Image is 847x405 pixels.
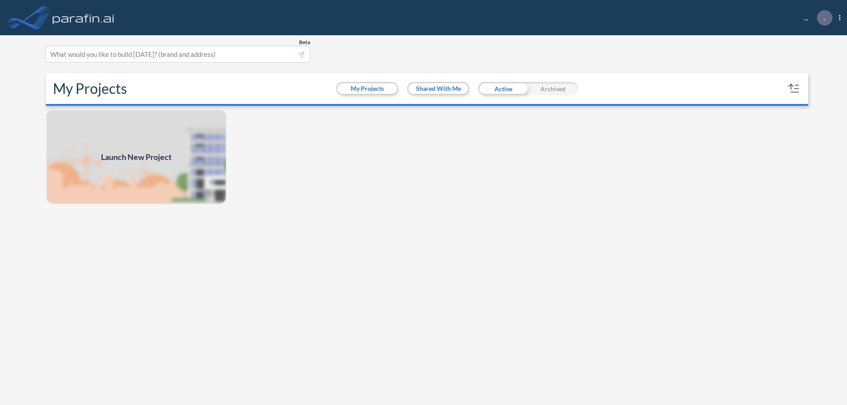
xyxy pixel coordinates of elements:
[51,9,116,26] img: logo
[337,83,397,94] button: My Projects
[528,82,578,95] div: Archived
[409,83,468,94] button: Shared With Me
[299,39,310,46] span: Beta
[787,82,801,96] button: sort
[53,80,127,97] h2: My Projects
[824,14,825,22] p: .
[478,82,528,95] div: Active
[791,10,840,26] div: ...
[46,109,227,204] a: Launch New Project
[101,151,172,163] span: Launch New Project
[46,109,227,204] img: add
